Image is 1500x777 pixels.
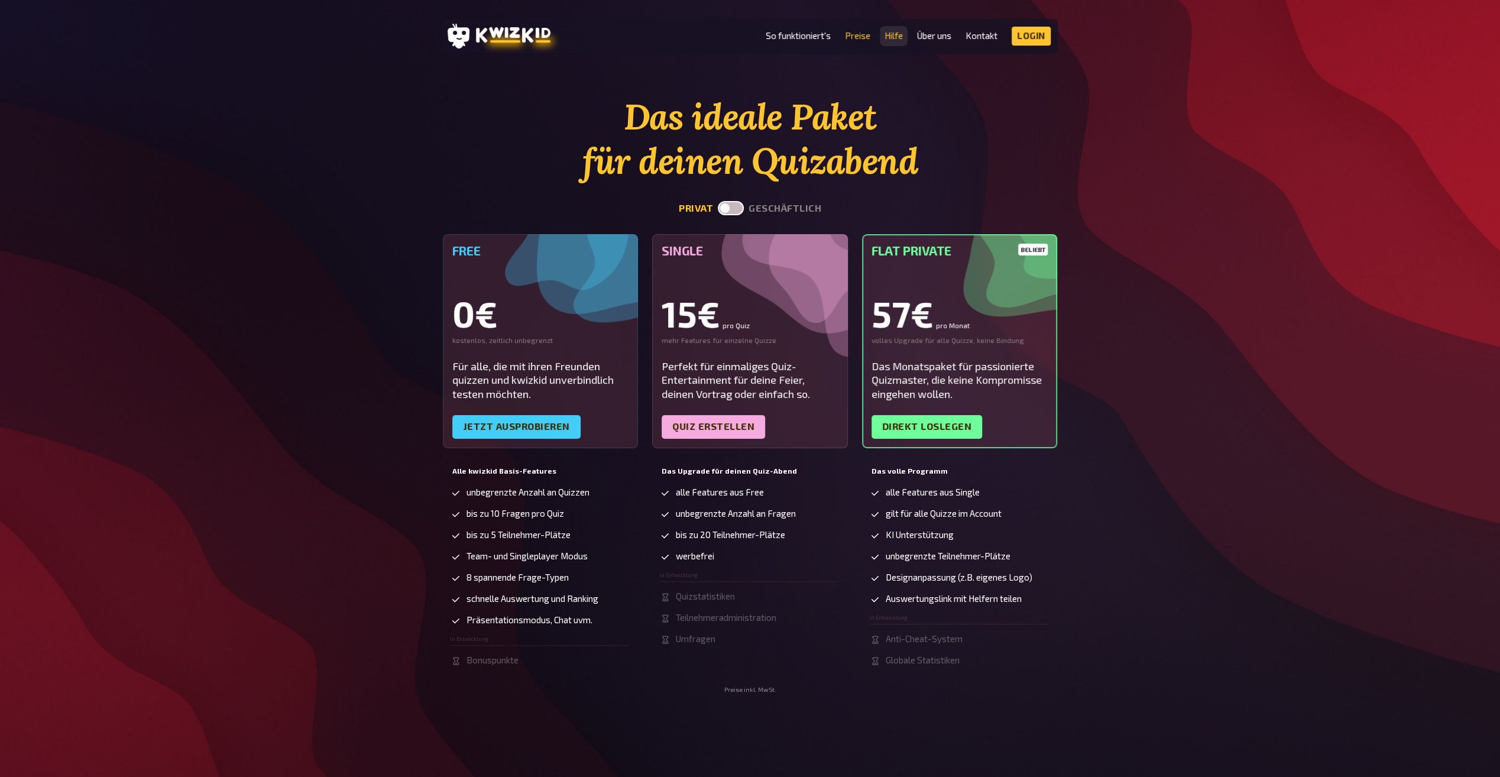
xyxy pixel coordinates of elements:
[724,686,776,694] small: Preise inkl. MwSt.
[886,551,1010,561] span: unbegrenzte Teilnehmer-Plätze
[662,336,838,345] div: mehr Features für einzelne Quizze
[886,655,960,665] span: Globale Statistiken
[917,31,951,41] a: Über uns
[662,467,838,475] h5: Das Upgrade für deinen Quiz-Abend
[886,634,963,644] span: Anti-Cheat-System
[659,572,698,578] span: In Entwicklung
[676,551,714,561] span: werbefrei
[679,203,713,214] button: privat
[443,95,1058,183] h1: Das ideale Paket für deinen Quizabend
[662,415,765,439] a: Quiz erstellen
[886,509,1002,519] span: gilt für alle Quizze im Account
[452,467,629,475] h5: Alle kwizkid Basis-Features
[676,613,776,623] span: Teilnehmeradministration
[466,530,571,540] span: bis zu 5 Teilnehmer-Plätze
[886,594,1022,604] span: Auswertungslink mit Helfern teilen
[766,31,831,41] a: So funktioniert's
[466,551,588,561] span: Team- und Singleplayer Modus
[662,296,838,331] div: 15€
[886,572,1032,582] span: Designanpassung (z.B. eigenes Logo)
[845,31,870,41] a: Preise
[676,634,715,644] span: Umfragen
[676,591,735,601] span: Quizstatistiken
[466,594,598,604] span: schnelle Auswertung und Ranking
[1012,27,1051,46] a: Login
[966,31,997,41] a: Kontakt
[676,530,785,540] span: bis zu 20 Teilnehmer-Plätze
[886,530,954,540] span: KI Unterstützung
[872,360,1048,401] div: Das Monatspaket für passionierte Quizmaster, die keine Kompromisse eingehen wollen.
[466,655,519,665] span: Bonuspunkte
[452,360,629,401] div: Für alle, die mit ihren Freunden quizzen und kwizkid unverbindlich testen möchten.
[872,336,1048,345] div: volles Upgrade für alle Quizze, keine Bindung
[662,360,838,401] div: Perfekt für einmaliges Quiz-Entertainment für deine Feier, deinen Vortrag oder einfach so.
[466,572,569,582] span: 8 spannende Frage-Typen
[466,615,592,625] span: Präsentationsmodus, Chat uvm.
[885,31,903,41] a: Hilfe
[466,509,564,519] span: bis zu 10 Fragen pro Quiz
[452,296,629,331] div: 0€
[872,467,1048,475] h5: Das volle Programm
[452,336,629,345] div: kostenlos, zeitlich unbegrenzt
[936,322,970,329] small: pro Monat
[662,244,838,258] h5: Single
[676,509,796,519] span: unbegrenzte Anzahl an Fragen
[466,487,589,497] span: unbegrenzte Anzahl an Quizzen
[872,296,1048,331] div: 57€
[723,322,750,329] small: pro Quiz
[872,244,1048,258] h5: Flat Private
[886,487,980,497] span: alle Features aus Single
[452,244,629,258] h5: Free
[452,415,581,439] a: Jetzt ausprobieren
[749,203,821,214] button: geschäftlich
[676,487,764,497] span: alle Features aus Free
[450,636,488,642] span: In Entwicklung
[872,415,983,439] a: Direkt loslegen
[869,615,908,621] span: In Entwicklung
